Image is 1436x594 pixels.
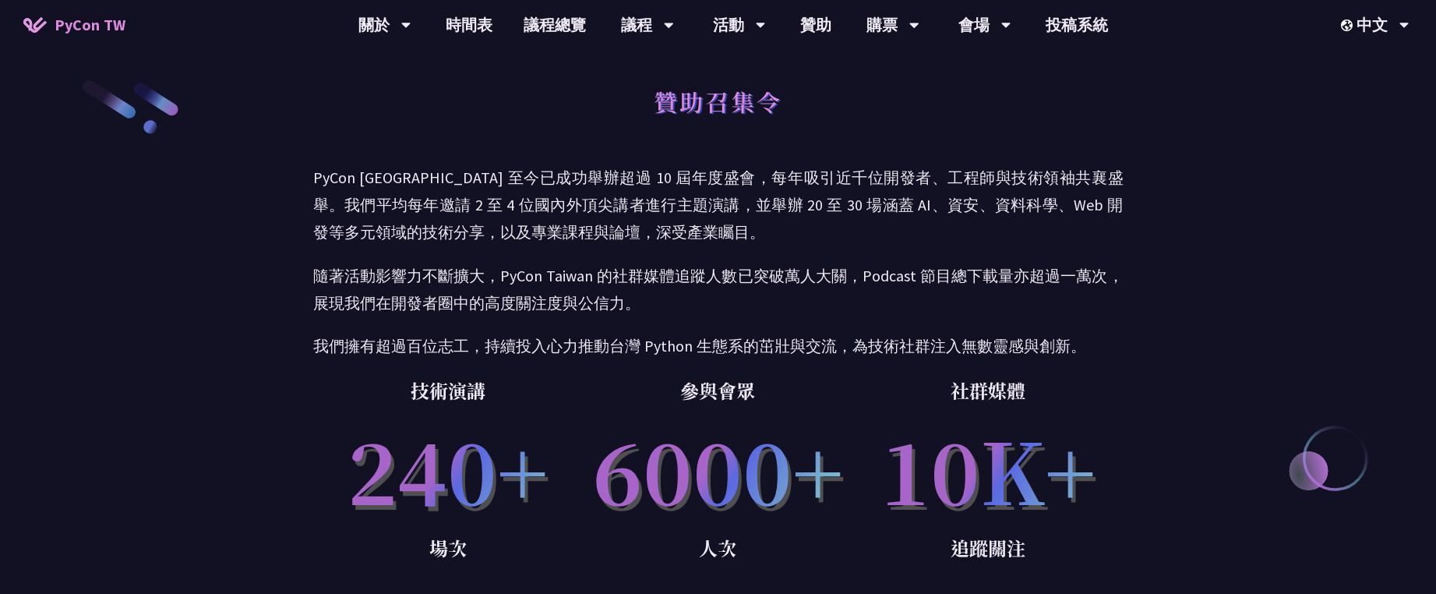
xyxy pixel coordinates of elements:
[853,406,1124,532] p: 10K+
[313,164,1124,246] p: PyCon [GEOGRAPHIC_DATA] 至今已成功舉辦超過 10 屆年度盛會，每年吸引近千位開發者、工程師與技術領袖共襄盛舉。我們平均每年邀請 2 至 4 位國內外頂尖講者進行主題演講，...
[23,17,47,33] img: Home icon of PyCon TW 2025
[583,532,853,564] p: 人次
[313,406,584,532] p: 240+
[313,332,1124,359] p: 我們擁有超過百位志工，持續投入心力推動台灣 Python 生態系的茁壯與交流，為技術社群注入無數靈感與創新。
[55,13,125,37] span: PyCon TW
[853,375,1124,406] p: 社群媒體
[654,78,782,125] h1: 贊助召集令
[853,532,1124,564] p: 追蹤關注
[8,5,141,44] a: PyCon TW
[313,532,584,564] p: 場次
[583,406,853,532] p: 6000+
[583,375,853,406] p: 參與會眾
[313,262,1124,316] p: 隨著活動影響力不斷擴大，PyCon Taiwan 的社群媒體追蹤人數已突破萬人大關，Podcast 節目總下載量亦超過一萬次，展現我們在開發者圈中的高度關注度與公信力。
[1341,19,1357,31] img: Locale Icon
[313,375,584,406] p: 技術演講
